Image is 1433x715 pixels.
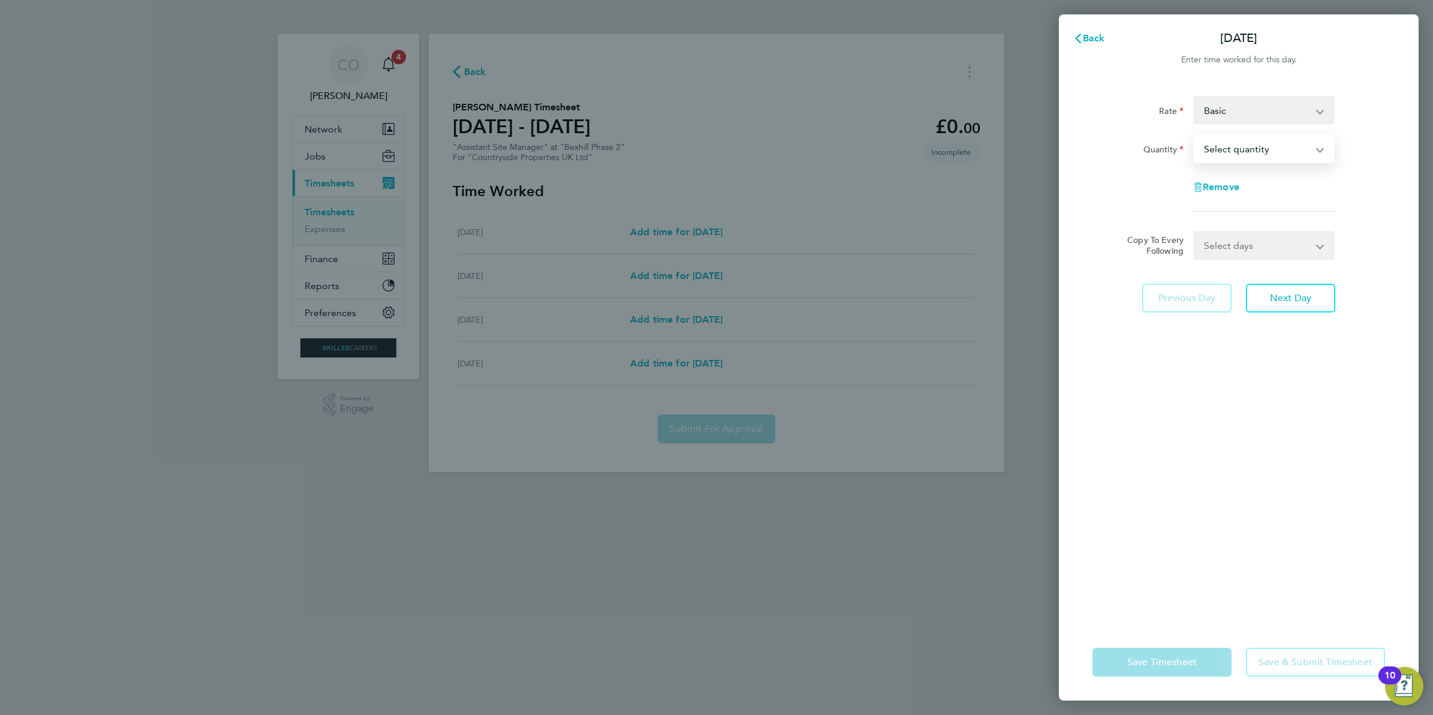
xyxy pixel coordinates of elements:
[1246,284,1335,313] button: Next Day
[1270,292,1311,304] span: Next Day
[1220,30,1257,47] p: [DATE]
[1193,182,1239,192] button: Remove
[1059,53,1419,67] div: Enter time worked for this day.
[1143,144,1184,158] label: Quantity
[1385,667,1423,705] button: Open Resource Center, 10 new notifications
[1384,675,1395,691] div: 10
[1083,32,1105,44] span: Back
[1061,26,1117,50] button: Back
[1203,181,1239,193] span: Remove
[1118,235,1184,256] label: Copy To Every Following
[1159,106,1184,120] label: Rate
